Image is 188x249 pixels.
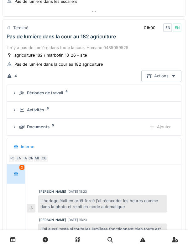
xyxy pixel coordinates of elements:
div: Terminé [13,25,28,31]
summary: Documents5Ajouter [9,121,179,133]
div: Actions [141,70,181,82]
div: CM [27,154,36,163]
div: agriculture 182 / marbotin 18-26 - site [14,52,87,58]
div: [PERSON_NAME] [39,218,66,222]
div: IA [27,204,35,213]
summary: Activités6 [9,104,179,116]
div: IA [21,154,29,163]
div: Périodes de travail [27,90,63,96]
div: Documents [27,124,50,130]
div: J'ai aussi testé si toute les lumières fonctionnent bien toute est bon [38,224,167,241]
div: L'horloge était en arrêt forcé j'ai réencoder les heures comme dans la photo et remit en mode aut... [38,195,167,212]
div: Activités [27,107,44,113]
div: [PERSON_NAME] [39,189,66,194]
div: EN [163,23,172,32]
div: 2 [19,165,24,170]
div: Ajouter [144,121,176,133]
div: 4 [14,73,17,79]
div: Interne [21,144,34,150]
div: EN [14,154,23,163]
div: Pas de lumière dans la cour au 182 agriculture [7,34,116,40]
div: Il n'y a pas de lumière dans toute la cour. Hamane 0485059525 [7,45,181,51]
div: RG [8,154,17,163]
summary: Périodes de travail4 [9,87,179,99]
div: MD [33,154,42,163]
div: [DATE] 15:23 [67,218,87,222]
div: CB [39,154,48,163]
div: 01h00 [144,25,155,31]
div: Pas de lumière dans la cour au 182 agriculture [14,61,103,67]
div: EN [173,23,181,32]
div: [DATE] 15:23 [67,189,87,194]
